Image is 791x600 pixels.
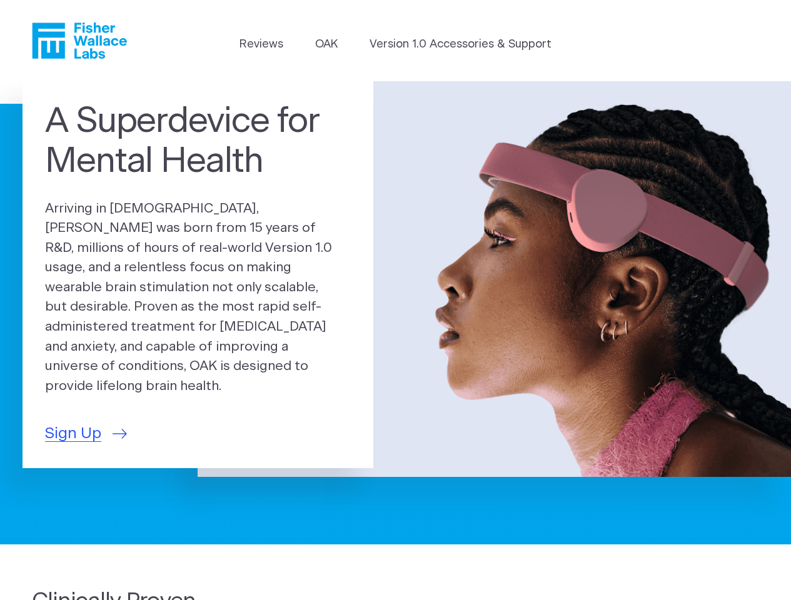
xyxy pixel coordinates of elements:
[45,199,351,396] p: Arriving in [DEMOGRAPHIC_DATA], [PERSON_NAME] was born from 15 years of R&D, millions of hours of...
[370,36,552,53] a: Version 1.0 Accessories & Support
[315,36,338,53] a: OAK
[32,22,127,59] a: Fisher Wallace
[45,422,127,446] a: Sign Up
[239,36,283,53] a: Reviews
[45,422,101,446] span: Sign Up
[45,101,351,182] h1: A Superdevice for Mental Health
